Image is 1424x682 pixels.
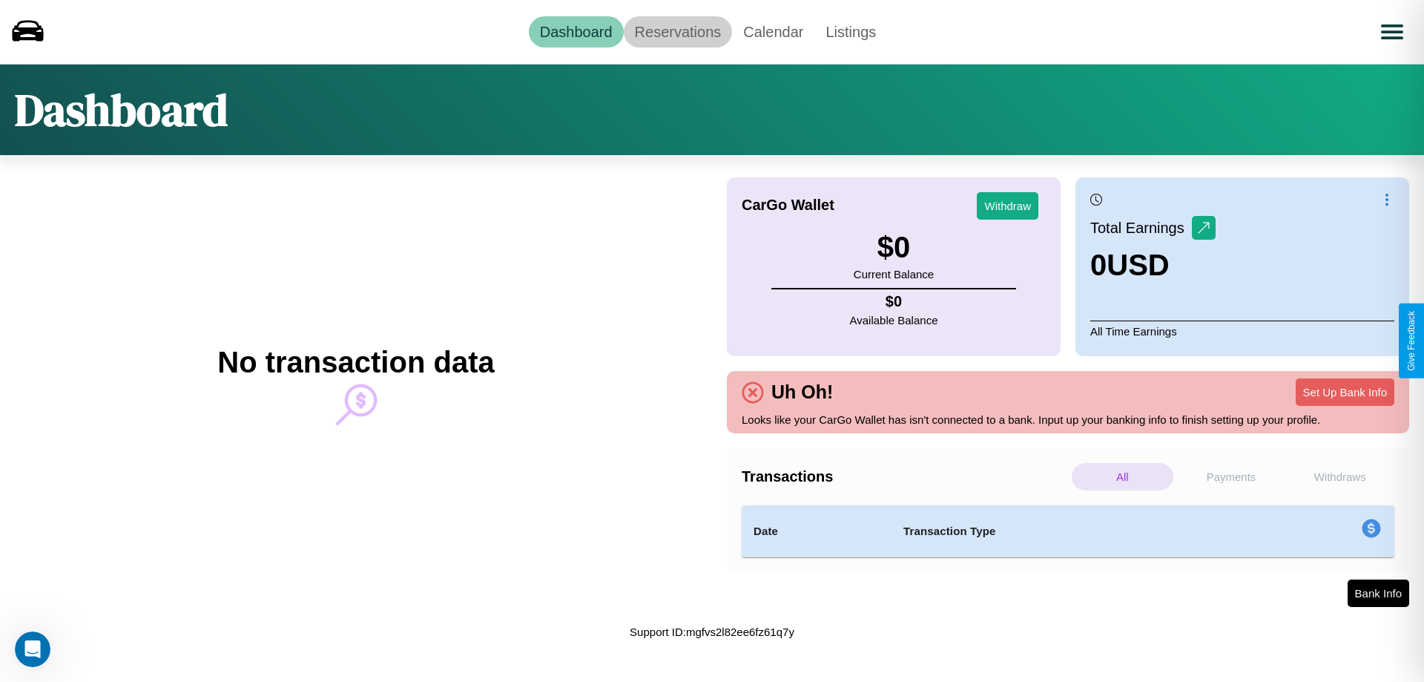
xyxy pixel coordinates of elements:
button: Set Up Bank Info [1296,378,1394,406]
p: All Time Earnings [1090,321,1394,341]
p: All [1072,463,1173,491]
h4: Transaction Type [903,522,1240,540]
button: Open menu [1371,11,1413,53]
p: Looks like your CarGo Wallet has isn't connected to a bank. Input up your banking info to finish ... [742,410,1394,430]
h3: 0 USD [1090,249,1216,282]
a: Reservations [624,16,733,47]
a: Dashboard [529,16,624,47]
h4: CarGo Wallet [742,197,834,214]
a: Calendar [732,16,814,47]
h4: Date [754,522,880,540]
p: Available Balance [850,310,938,330]
button: Bank Info [1348,580,1409,607]
p: Withdraws [1289,463,1391,491]
h4: Uh Oh! [764,381,840,403]
button: Withdraw [977,192,1038,220]
table: simple table [742,505,1394,557]
p: Support ID: mgfvs2l82ee6fz61q7y [630,622,794,642]
div: Give Feedback [1406,311,1417,371]
p: Payments [1181,463,1282,491]
h3: $ 0 [854,231,934,264]
h4: $ 0 [850,293,938,310]
p: Total Earnings [1090,214,1192,241]
p: Current Balance [854,264,934,284]
iframe: Intercom live chat [15,632,50,667]
h1: Dashboard [15,79,228,140]
h4: Transactions [742,468,1068,485]
a: Listings [814,16,887,47]
h2: No transaction data [217,346,494,379]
